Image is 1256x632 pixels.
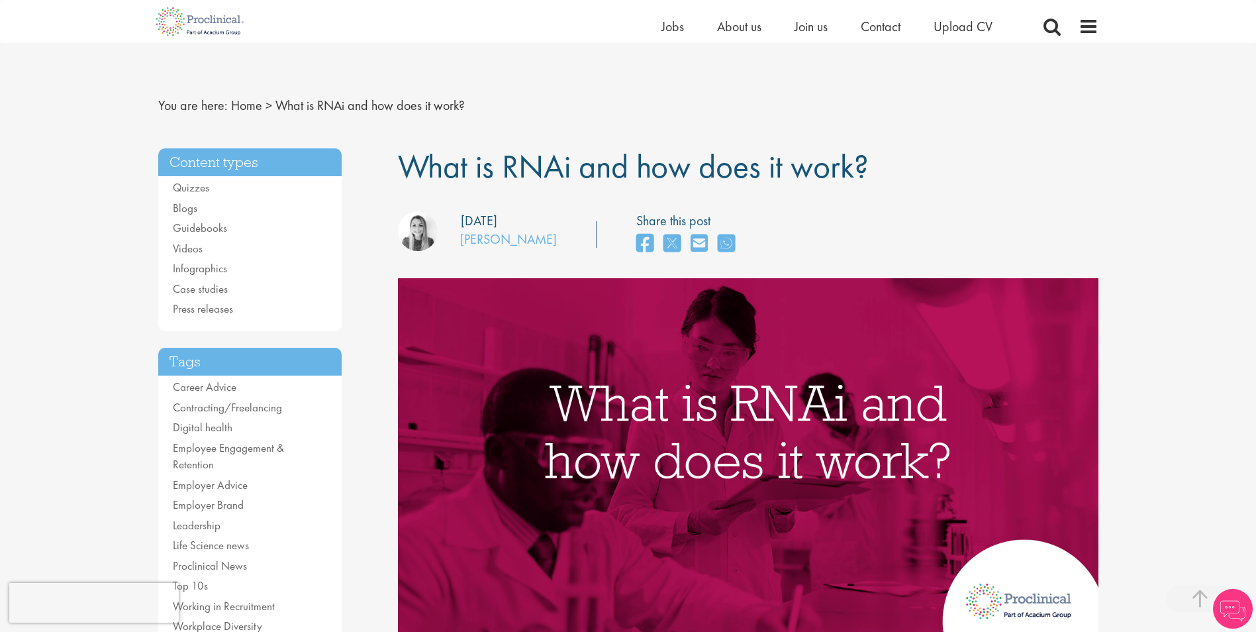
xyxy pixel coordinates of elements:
[173,420,232,435] a: Digital health
[398,145,869,187] span: What is RNAi and how does it work?
[173,498,244,512] a: Employer Brand
[173,478,248,492] a: Employer Advice
[636,230,653,258] a: share on facebook
[636,211,742,231] label: Share this post
[173,400,282,415] a: Contracting/Freelancing
[158,148,342,177] h3: Content types
[861,18,900,35] a: Contact
[1213,589,1253,629] img: Chatbot
[173,301,233,316] a: Press releases
[158,348,342,376] h3: Tags
[158,97,228,114] span: You are here:
[460,231,557,248] a: [PERSON_NAME]
[173,578,208,593] a: Top 10s
[173,261,227,276] a: Infographics
[934,18,992,35] a: Upload CV
[173,180,209,195] a: Quizzes
[173,538,249,553] a: Life Science news
[717,18,761,35] a: About us
[231,97,262,114] a: breadcrumb link
[718,230,735,258] a: share on whats app
[795,18,828,35] a: Join us
[173,241,203,256] a: Videos
[398,211,438,251] img: Hannah Burke
[173,201,197,215] a: Blogs
[173,380,236,394] a: Career Advice
[661,18,684,35] a: Jobs
[266,97,272,114] span: >
[173,518,220,533] a: Leadership
[461,211,497,231] div: [DATE]
[173,441,284,472] a: Employee Engagement & Retention
[173,282,228,296] a: Case studies
[173,221,227,235] a: Guidebooks
[173,558,247,573] a: Proclinical News
[663,230,681,258] a: share on twitter
[691,230,708,258] a: share on email
[173,599,275,613] a: Working in Recruitment
[9,583,179,623] iframe: reCAPTCHA
[275,97,465,114] span: What is RNAi and how does it work?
